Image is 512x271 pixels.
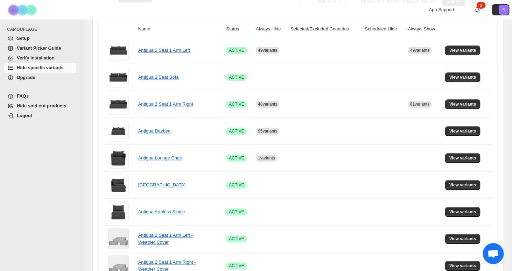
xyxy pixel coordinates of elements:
span: Upgrade [17,75,35,80]
a: Antigua Armless Single [138,209,185,214]
a: Hide sold out products [4,101,76,111]
span: View variants [449,182,476,188]
span: View variants [449,101,476,107]
a: Antigua 2 Seat 1 Arm Left [138,48,190,53]
button: View variants [445,72,480,82]
span: View variants [449,209,476,215]
img: Camouflage [6,0,41,20]
a: 1 [474,6,481,13]
img: Antigua 2 Seat 1 Arm Right [108,94,129,115]
span: Hide sold out products [17,103,66,108]
button: View variants [445,261,480,271]
img: Antigua 2 Seat 1 Arm Left [108,40,129,61]
span: ACTIVE [229,128,244,134]
button: View variants [445,126,480,136]
img: Antigua Daybed [108,121,129,142]
span: 1 variants [258,156,275,161]
a: Logout [4,111,76,121]
a: Antigua 2 Seat 1 Arm Right [138,101,193,107]
span: Variant Picker Guide [17,45,61,51]
span: Avatar with initials S [499,5,509,15]
th: Scheduled Hide [363,21,406,37]
span: ACTIVE [229,48,244,53]
span: View variants [449,128,476,134]
th: Status [224,21,254,37]
span: 49 variants [410,48,429,53]
img: Antigua 2 Seat 1 Arm Left - Weather Cover [108,228,129,249]
span: View variants [449,236,476,242]
a: Upgrade [4,73,76,83]
span: View variants [449,155,476,161]
text: S [502,8,505,12]
span: View variants [449,74,476,80]
img: Antigua Armless Single [108,201,129,222]
button: View variants [445,207,480,217]
a: Hide specific variants [4,63,76,73]
button: View variants [445,45,480,55]
button: View variants [445,180,480,190]
span: 95 variants [258,129,277,134]
img: Antigua Lounge Chair [108,148,129,169]
span: ACTIVE [229,263,244,269]
a: Verify Installation [4,53,76,63]
span: View variants [449,48,476,53]
button: Avatar with initials S [492,4,509,15]
a: Setup [4,34,76,43]
span: ACTIVE [229,101,244,107]
a: Variant Picker Guide [4,43,76,53]
span: ACTIVE [229,74,244,80]
th: Name [136,21,224,37]
span: 49 variants [258,48,277,53]
span: App Support [429,7,454,12]
span: CAMOUFLAGE [7,27,79,32]
button: View variants [445,153,480,163]
span: Verify Installation [17,55,55,60]
span: Logout [17,113,32,118]
a: Antigua Daybed [138,128,171,134]
div: 1 [476,2,485,9]
span: ACTIVE [229,209,244,215]
a: Open chat [483,243,504,264]
span: ACTIVE [229,155,244,161]
button: View variants [445,99,480,109]
img: Antigua Corner [108,174,129,195]
th: Always Hide [254,21,288,37]
th: Always Show [406,21,443,37]
span: Hide specific variants [17,65,64,70]
span: Setup [17,36,29,41]
a: Antigua Lounge Chair [138,155,182,161]
th: Selected/Excluded Countries [288,21,363,37]
img: Antigua 2 Seat Sofa [108,67,129,88]
a: [GEOGRAPHIC_DATA] [138,182,185,187]
span: ACTIVE [229,236,244,242]
a: FAQs [4,91,76,101]
a: Antigua 2 Seat 1 Arm Left - Weather Cover [138,233,193,245]
span: ACTIVE [229,182,244,188]
span: FAQs [17,93,29,99]
span: 48 variants [258,102,277,107]
button: View variants [445,234,480,244]
span: 81 variants [410,102,429,107]
a: Antigua 2 Seat Sofa [138,74,179,80]
span: View variants [449,263,476,269]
